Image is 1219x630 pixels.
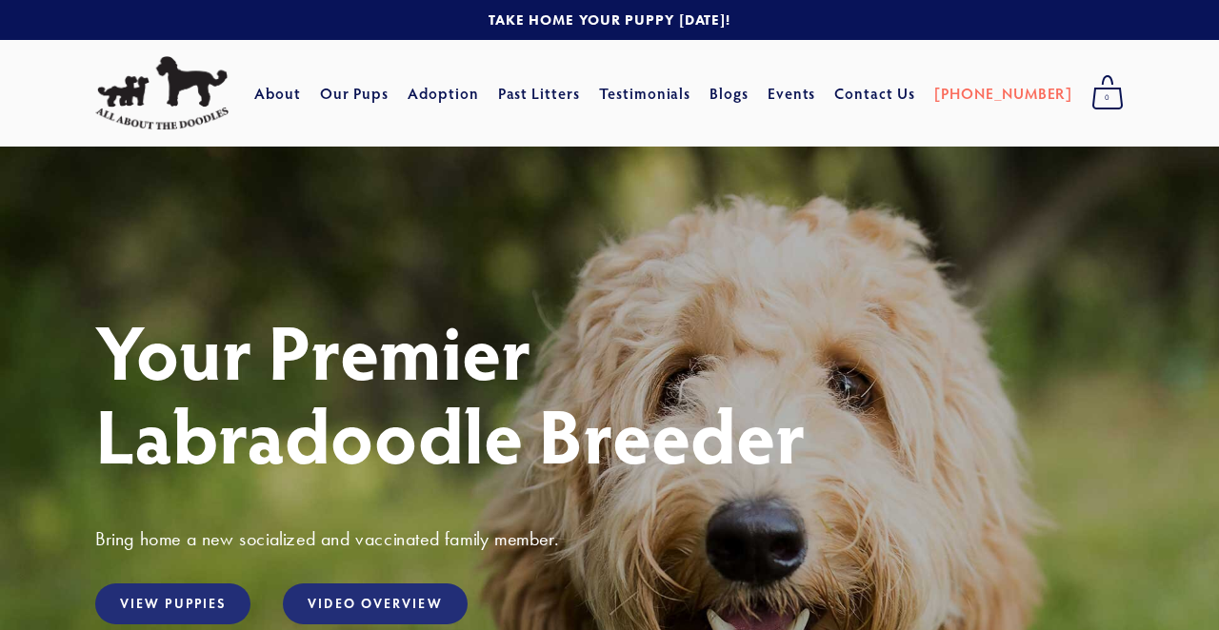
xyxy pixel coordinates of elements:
[254,76,301,110] a: About
[95,308,1124,476] h1: Your Premier Labradoodle Breeder
[768,76,816,110] a: Events
[283,583,467,624] a: Video Overview
[599,76,691,110] a: Testimonials
[1091,86,1124,110] span: 0
[408,76,479,110] a: Adoption
[834,76,915,110] a: Contact Us
[320,76,390,110] a: Our Pups
[1082,69,1133,117] a: 0 items in cart
[709,76,749,110] a: Blogs
[95,583,250,624] a: View Puppies
[498,83,581,103] a: Past Litters
[95,56,229,130] img: All About The Doodles
[934,76,1072,110] a: [PHONE_NUMBER]
[95,526,1124,551] h3: Bring home a new socialized and vaccinated family member.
